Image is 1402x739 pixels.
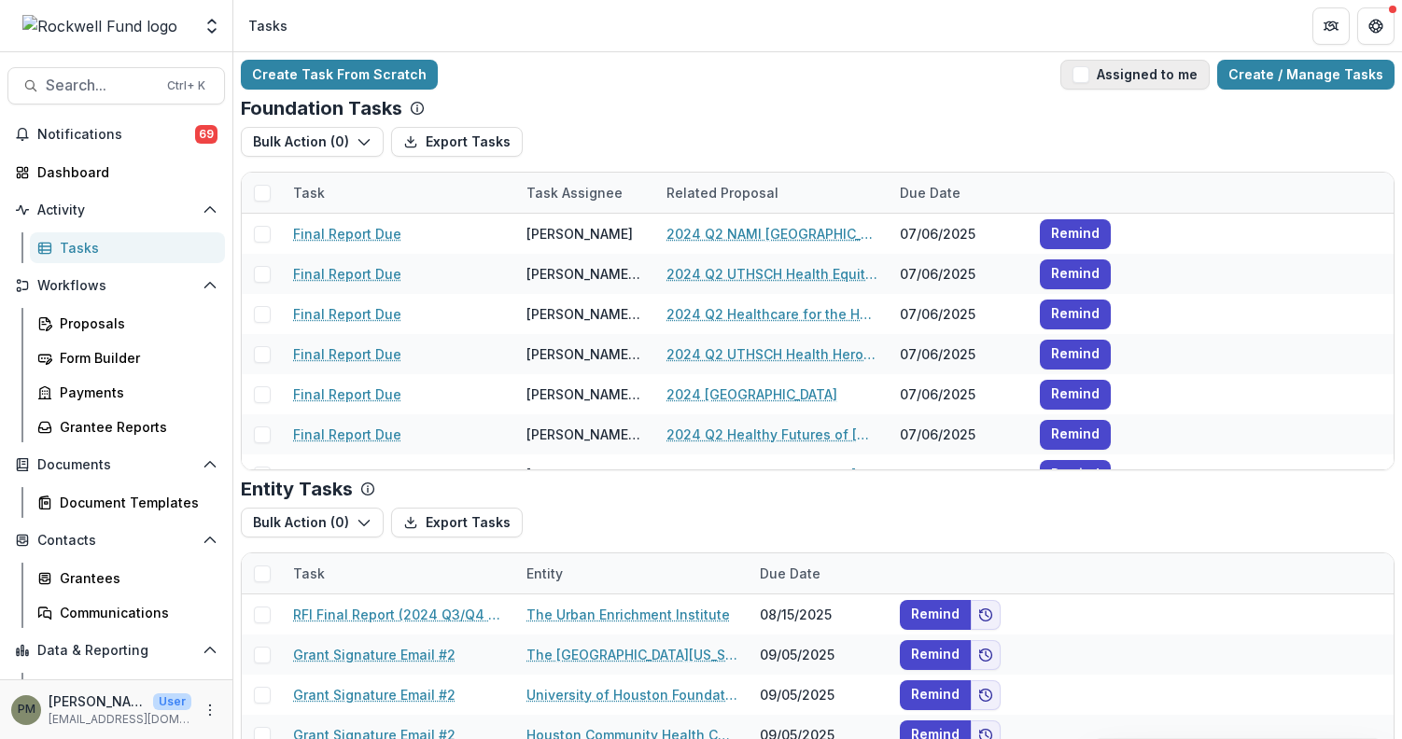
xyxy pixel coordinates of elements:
[60,603,210,622] div: Communications
[60,348,210,368] div: Form Builder
[889,414,1029,454] div: 07/06/2025
[293,264,401,284] a: Final Report Due
[515,173,655,213] div: Task Assignee
[889,254,1029,294] div: 07/06/2025
[60,417,210,437] div: Grantee Reports
[248,16,287,35] div: Tasks
[749,634,889,675] div: 09/05/2025
[7,67,225,105] button: Search...
[655,173,889,213] div: Related Proposal
[49,691,146,711] p: [PERSON_NAME][GEOGRAPHIC_DATA]
[30,563,225,593] a: Grantees
[666,425,877,444] a: 2024 Q2 Healthy Futures of [US_STATE]
[1040,420,1111,450] button: Remind
[293,605,504,624] a: RFI Final Report (2024 Q3/Q4 Grantees)
[889,173,1029,213] div: Due Date
[282,564,336,583] div: Task
[526,384,644,404] div: [PERSON_NAME][GEOGRAPHIC_DATA]
[49,711,191,728] p: [EMAIL_ADDRESS][DOMAIN_NAME]
[655,183,790,202] div: Related Proposal
[282,553,515,593] div: Task
[241,60,438,90] a: Create Task From Scratch
[889,334,1029,374] div: 07/06/2025
[971,680,1001,710] button: Add to friends
[391,127,523,157] button: Export Tasks
[666,384,837,404] a: 2024 [GEOGRAPHIC_DATA]
[666,465,877,484] a: 2024 Q2 Boat People SOS - [GEOGRAPHIC_DATA]
[37,162,210,182] div: Dashboard
[666,304,877,324] a: 2024 Q2 Healthcare for the Homeless Houston
[37,278,195,294] span: Workflows
[30,308,225,339] a: Proposals
[241,97,402,119] p: Foundation Tasks
[195,125,217,144] span: 69
[282,173,515,213] div: Task
[1040,380,1111,410] button: Remind
[153,693,191,710] p: User
[241,508,384,537] button: Bulk Action (0)
[666,264,877,284] a: 2024 Q2 UTHSCH Health Equity Collective
[1060,60,1210,90] button: Assigned to me
[666,224,877,244] a: 2024 Q2 NAMI [GEOGRAPHIC_DATA]
[7,119,225,149] button: Notifications69
[526,264,644,284] div: [PERSON_NAME][GEOGRAPHIC_DATA]
[889,294,1029,334] div: 07/06/2025
[526,645,737,664] a: The [GEOGRAPHIC_DATA][US_STATE] at [GEOGRAPHIC_DATA] ([GEOGRAPHIC_DATA])
[60,314,210,333] div: Proposals
[60,383,210,402] div: Payments
[60,568,210,588] div: Grantees
[1312,7,1350,45] button: Partners
[37,533,195,549] span: Contacts
[60,678,210,698] div: Dashboard
[30,377,225,408] a: Payments
[526,465,644,484] div: [PERSON_NAME][GEOGRAPHIC_DATA]
[7,157,225,188] a: Dashboard
[60,238,210,258] div: Tasks
[526,344,644,364] div: [PERSON_NAME][GEOGRAPHIC_DATA]
[293,384,401,404] a: Final Report Due
[971,640,1001,670] button: Add to friends
[293,224,401,244] a: Final Report Due
[282,183,336,202] div: Task
[900,600,971,630] button: Remind
[199,7,225,45] button: Open entity switcher
[37,127,195,143] span: Notifications
[241,127,384,157] button: Bulk Action (0)
[515,553,749,593] div: Entity
[241,12,295,39] nav: breadcrumb
[30,411,225,442] a: Grantee Reports
[526,304,644,324] div: [PERSON_NAME][GEOGRAPHIC_DATA]
[1040,219,1111,249] button: Remind
[889,183,972,202] div: Due Date
[1040,340,1111,369] button: Remind
[30,342,225,373] a: Form Builder
[293,425,401,444] a: Final Report Due
[526,425,644,444] div: [PERSON_NAME][GEOGRAPHIC_DATA]
[1040,259,1111,289] button: Remind
[293,465,401,484] a: Final Report Due
[37,457,195,473] span: Documents
[241,478,353,500] p: Entity Tasks
[60,493,210,512] div: Document Templates
[900,640,971,670] button: Remind
[30,487,225,518] a: Document Templates
[46,77,156,94] span: Search...
[749,553,889,593] div: Due Date
[37,643,195,659] span: Data & Reporting
[7,195,225,225] button: Open Activity
[526,605,730,624] a: The Urban Enrichment Institute
[293,344,401,364] a: Final Report Due
[749,564,832,583] div: Due Date
[1040,300,1111,329] button: Remind
[1217,60,1395,90] a: Create / Manage Tasks
[515,183,634,202] div: Task Assignee
[7,271,225,300] button: Open Workflows
[30,597,225,628] a: Communications
[7,635,225,665] button: Open Data & Reporting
